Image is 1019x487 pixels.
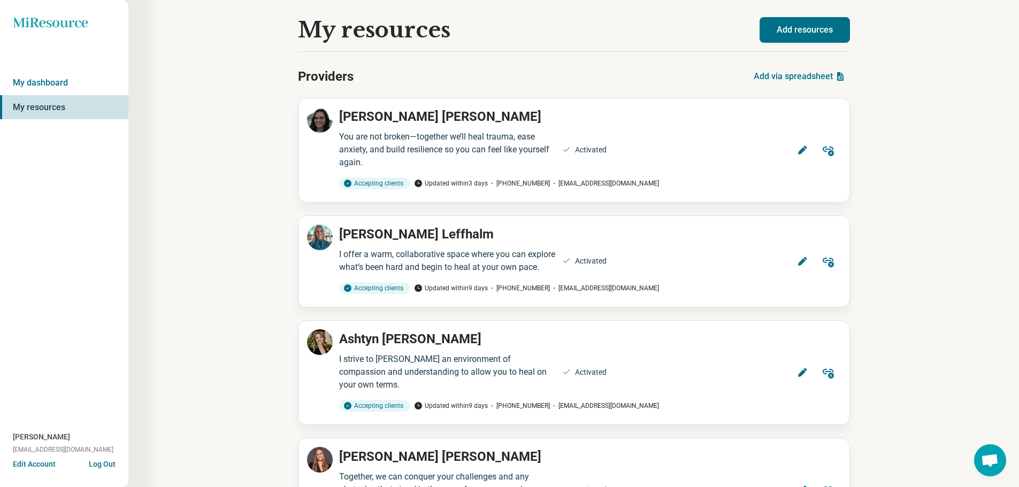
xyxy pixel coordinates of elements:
div: Open chat [974,444,1006,476]
p: [PERSON_NAME] [PERSON_NAME] [339,447,541,466]
span: [PERSON_NAME] [13,431,70,443]
h2: Providers [298,67,354,86]
div: Activated [575,256,607,267]
div: I offer a warm, collaborative space where you can explore what’s been hard and begin to heal at y... [339,248,556,274]
span: Updated within 9 days [414,283,488,293]
span: [EMAIL_ADDRESS][DOMAIN_NAME] [550,179,659,188]
span: Updated within 9 days [414,401,488,411]
div: Accepting clients [339,400,410,412]
p: [PERSON_NAME] Leffhalm [339,225,494,244]
span: [PHONE_NUMBER] [488,283,550,293]
button: Log Out [89,459,116,467]
div: Activated [575,367,607,378]
span: [EMAIL_ADDRESS][DOMAIN_NAME] [13,445,113,454]
span: [EMAIL_ADDRESS][DOMAIN_NAME] [550,401,659,411]
span: [EMAIL_ADDRESS][DOMAIN_NAME] [550,283,659,293]
button: Edit Account [13,459,56,470]
p: Ashtyn [PERSON_NAME] [339,329,481,349]
span: [PHONE_NUMBER] [488,179,550,188]
h1: My resources [298,18,450,42]
p: [PERSON_NAME] [PERSON_NAME] [339,107,541,126]
span: [PHONE_NUMBER] [488,401,550,411]
div: Accepting clients [339,282,410,294]
div: Activated [575,144,607,156]
div: You are not broken—together we’ll heal trauma, ease anxiety, and build resilience so you can feel... [339,130,556,169]
span: Updated within 3 days [414,179,488,188]
button: Add via spreadsheet [749,64,850,89]
div: I strive to [PERSON_NAME] an environment of compassion and understanding to allow you to heal on ... [339,353,556,391]
div: Accepting clients [339,177,410,189]
button: Add resources [760,17,850,43]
